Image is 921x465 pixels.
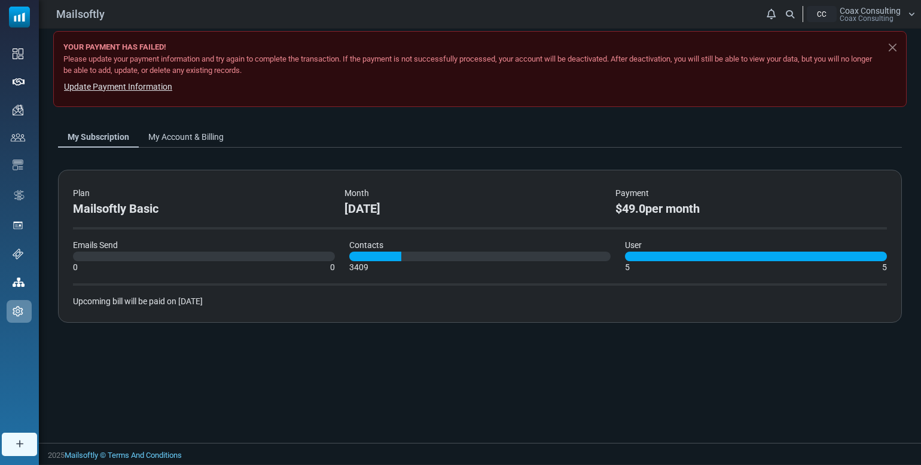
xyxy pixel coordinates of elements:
[73,200,330,218] div: Mailsoftly Basic
[13,306,23,317] img: settings-icon.svg
[65,451,106,460] a: Mailsoftly ©
[139,126,233,148] a: My Account & Billing
[349,261,368,274] div: 3409
[63,53,877,77] p: Please update your payment information and try again to complete the transaction. If the payment ...
[615,187,873,200] div: Payment
[615,200,873,218] div: $49.0
[645,201,700,216] span: per month
[13,249,23,259] img: support-icon.svg
[882,261,887,274] div: 5
[807,6,915,22] a: CC Coax Consulting Coax Consulting
[13,188,26,202] img: workflow.svg
[13,48,23,59] img: dashboard-icon.svg
[73,261,78,274] div: 0
[13,160,23,170] img: email-templates-icon.svg
[39,443,921,464] footer: 2025
[840,7,901,15] span: Coax Consulting
[330,261,335,274] div: 0
[11,133,25,142] img: contacts-icon.svg
[344,187,602,200] div: Month
[13,105,23,115] img: campaigns-icon.png
[63,41,166,53] strong: YOUR PAYMENT HAS FAILED!
[58,126,139,148] a: My Subscription
[108,451,182,460] a: Terms And Conditions
[56,6,105,22] span: Mailsoftly
[9,7,30,27] img: mailsoftly_icon_blue_white.svg
[879,32,906,63] button: Close
[344,200,602,218] div: [DATE]
[625,240,642,250] span: User
[840,15,893,22] span: Coax Consulting
[73,240,118,250] span: Emails Send
[807,6,837,22] div: CC
[63,79,173,94] a: Update Payment Information
[108,451,182,460] span: translation missing: en.layouts.footer.terms_and_conditions
[625,261,630,274] div: 5
[73,295,887,308] div: Upcoming bill will be paid on [DATE]
[349,240,383,250] span: Contacts
[73,187,330,200] div: Plan
[13,220,23,231] img: landing_pages.svg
